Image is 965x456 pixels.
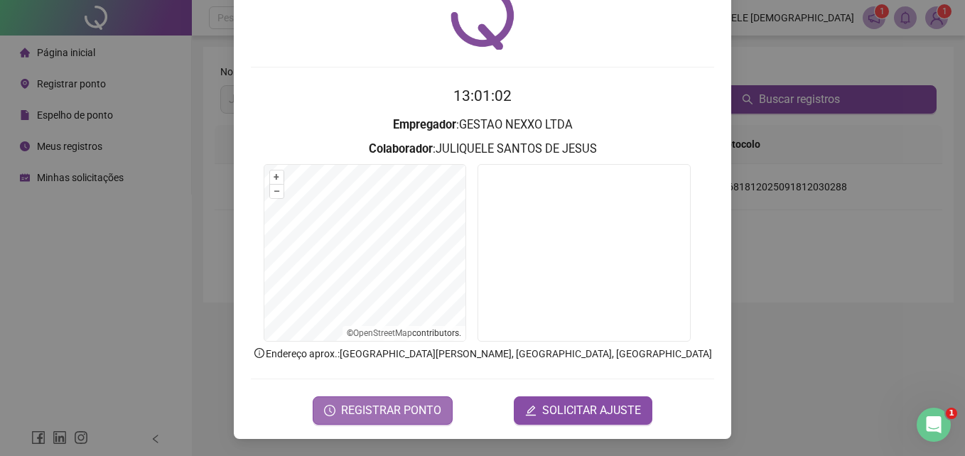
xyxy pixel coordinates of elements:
li: © contributors. [347,328,461,338]
iframe: Intercom live chat [917,408,951,442]
span: SOLICITAR AJUSTE [542,402,641,419]
span: edit [525,405,537,416]
strong: Empregador [393,118,456,131]
p: Endereço aprox. : [GEOGRAPHIC_DATA][PERSON_NAME], [GEOGRAPHIC_DATA], [GEOGRAPHIC_DATA] [251,346,714,362]
span: clock-circle [324,405,335,416]
button: – [270,185,284,198]
button: + [270,170,284,184]
button: REGISTRAR PONTO [313,396,453,425]
time: 13:01:02 [453,87,512,104]
span: 1 [946,408,957,419]
button: editSOLICITAR AJUSTE [514,396,652,425]
h3: : JULIQUELE SANTOS DE JESUS [251,140,714,158]
span: info-circle [253,347,266,359]
h3: : GESTAO NEXXO LTDA [251,116,714,134]
span: REGISTRAR PONTO [341,402,441,419]
strong: Colaborador [369,142,433,156]
a: OpenStreetMap [353,328,412,338]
